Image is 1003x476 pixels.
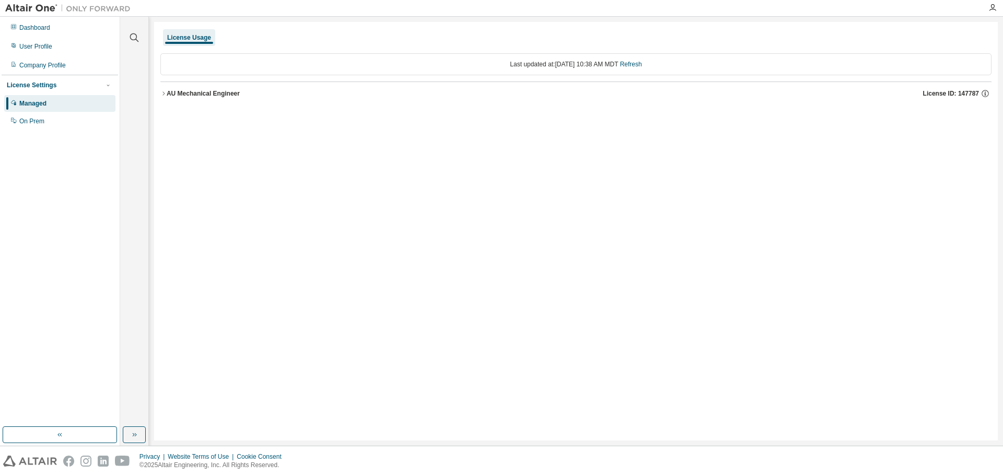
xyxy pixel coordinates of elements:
div: License Usage [167,33,211,42]
div: License Settings [7,81,56,89]
a: Refresh [620,61,642,68]
div: Dashboard [19,24,50,32]
div: Privacy [139,452,168,461]
img: Altair One [5,3,136,14]
div: Cookie Consent [237,452,287,461]
img: linkedin.svg [98,456,109,467]
img: facebook.svg [63,456,74,467]
span: License ID: 147787 [923,89,979,98]
div: Company Profile [19,61,66,69]
div: On Prem [19,117,44,125]
button: AU Mechanical EngineerLicense ID: 147787 [160,82,992,105]
p: © 2025 Altair Engineering, Inc. All Rights Reserved. [139,461,288,470]
div: User Profile [19,42,52,51]
div: Last updated at: [DATE] 10:38 AM MDT [160,53,992,75]
div: Managed [19,99,46,108]
div: Website Terms of Use [168,452,237,461]
img: altair_logo.svg [3,456,57,467]
img: youtube.svg [115,456,130,467]
div: AU Mechanical Engineer [167,89,240,98]
img: instagram.svg [80,456,91,467]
